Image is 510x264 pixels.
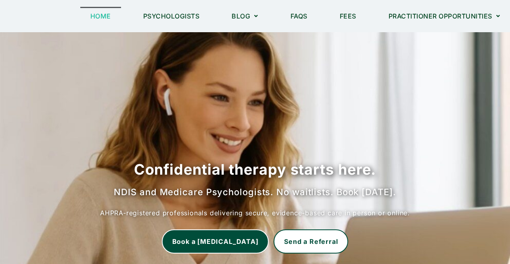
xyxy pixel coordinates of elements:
[222,7,268,25] a: Blog
[8,206,502,219] p: AHPRA-registered professionals delivering secure, evidence-based care in person or online.
[280,7,318,25] a: FAQs
[80,7,121,25] a: Home
[8,159,502,179] h1: Confidential therapy starts here.
[8,186,502,198] h2: NDIS and Medicare Psychologists. No waitlists. Book [DATE].
[133,7,210,25] a: Psychologists
[274,229,348,254] a: Send a Referral to Chat Corner
[330,7,366,25] a: Fees
[162,229,269,254] a: Book a Psychologist Now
